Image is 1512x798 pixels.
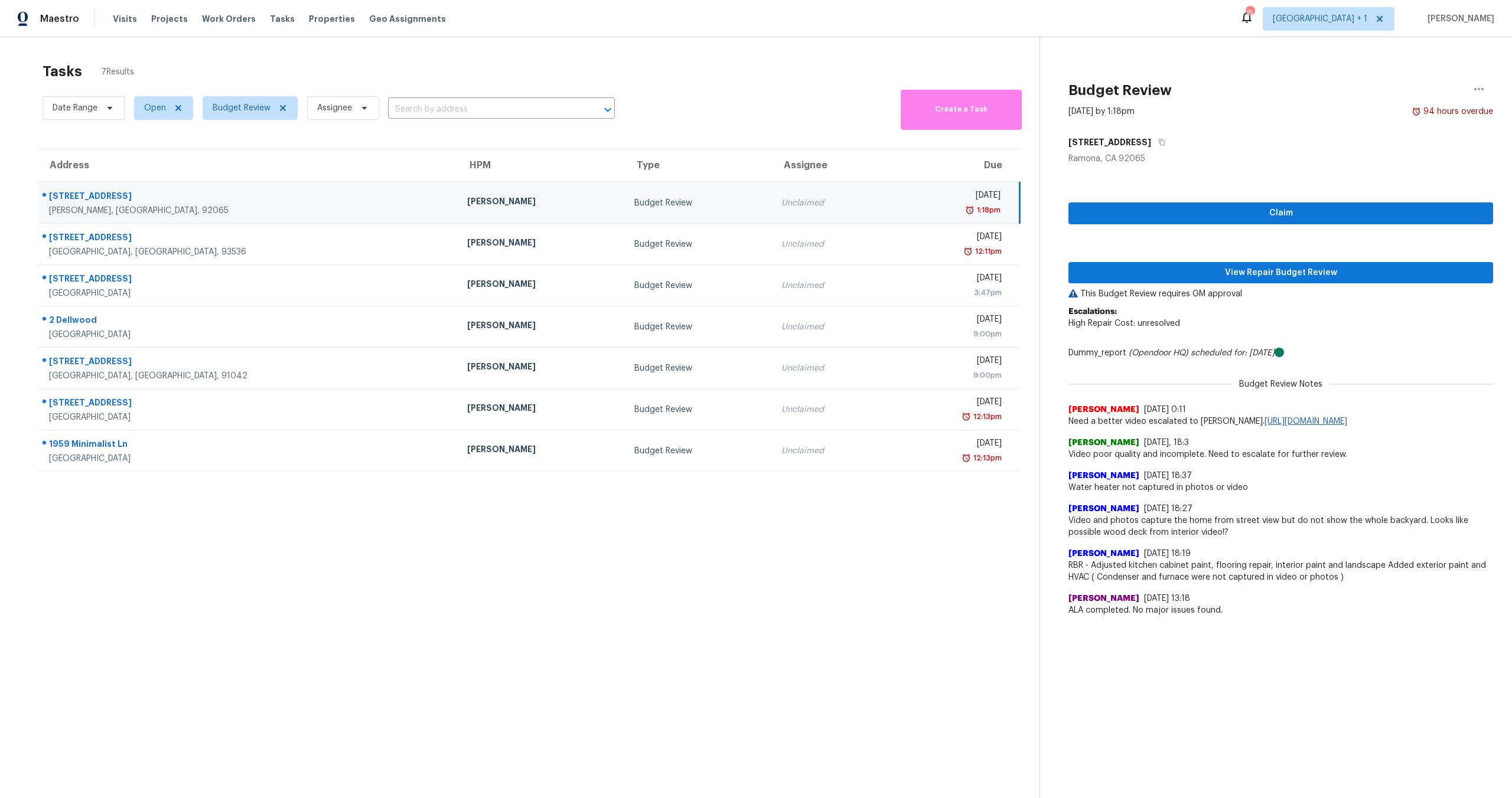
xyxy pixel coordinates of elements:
div: [STREET_ADDRESS] [49,190,448,205]
span: Visits [113,13,137,25]
button: Claim [1068,202,1493,224]
i: (Opendoor HQ) [1129,349,1188,357]
i: scheduled for: [DATE] [1191,349,1275,357]
th: Type [625,149,772,182]
div: Ramona, CA 92065 [1068,153,1493,165]
div: [GEOGRAPHIC_DATA] [49,329,448,341]
div: [GEOGRAPHIC_DATA], [GEOGRAPHIC_DATA], 93536 [49,246,448,258]
div: [STREET_ADDRESS] [49,231,448,246]
th: Address [38,149,458,182]
div: 94 hours overdue [1421,106,1493,117]
span: Projects [151,13,188,25]
img: Overdue Alarm Icon [962,452,971,464]
span: Video poor quality and incomplete. Need to escalate for further review. [1068,449,1493,460]
span: [PERSON_NAME] [1068,503,1139,515]
input: Search by address [388,100,582,119]
span: ALA completed. No major issues found. [1068,604,1493,616]
a: [URL][DOMAIN_NAME] [1265,417,1347,426]
div: [DATE] [899,189,1001,204]
div: 12:11pm [973,246,1002,257]
div: Budget Review [634,197,762,209]
div: 9:00pm [899,328,1001,340]
span: Assignee [317,102,352,114]
div: [PERSON_NAME] [467,361,615,375]
th: Assignee [772,149,889,182]
span: Properties [309,13,355,25]
div: Budget Review [634,280,762,292]
div: Unclaimed [781,362,880,374]
div: [GEOGRAPHIC_DATA] [49,453,448,465]
div: [DATE] by 1:18pm [1068,106,1135,117]
button: View Repair Budget Review [1068,262,1493,284]
div: [STREET_ADDRESS] [49,273,448,287]
span: [DATE] 13:18 [1144,594,1190,603]
div: [DATE] [899,396,1001,411]
div: [DATE] [899,313,1001,328]
p: This Budget Review requires GM approval [1068,288,1493,300]
button: Copy Address [1151,132,1167,153]
span: Work Orders [202,13,256,25]
div: [PERSON_NAME] [467,278,615,293]
span: Open [144,102,166,114]
div: [PERSON_NAME] [467,402,615,417]
span: [PERSON_NAME] [1068,593,1139,604]
span: RBR - Adjusted kitchen cabinet paint, flooring repair, interior paint and landscape Added exterio... [1068,560,1493,583]
img: Overdue Alarm Icon [962,411,971,423]
div: 12:13pm [971,411,1002,423]
div: Dummy_report [1068,347,1493,359]
img: Overdue Alarm Icon [965,204,975,216]
th: Due [889,149,1019,182]
span: [DATE] 18:27 [1144,505,1192,513]
div: 1:18pm [975,204,1001,216]
b: Escalations: [1068,308,1117,316]
div: 2 Dellwood [49,314,448,329]
span: [PERSON_NAME] [1068,437,1139,449]
img: Overdue Alarm Icon [963,246,973,257]
th: HPM [458,149,625,182]
button: Create a Task [901,90,1022,130]
div: Budget Review [634,321,762,333]
div: Unclaimed [781,321,880,333]
span: [PERSON_NAME] [1068,404,1139,416]
div: [GEOGRAPHIC_DATA] [49,411,448,423]
div: [DATE] [899,231,1001,246]
h2: Budget Review [1068,84,1172,96]
span: Need a better video escalated to [PERSON_NAME]. [1068,416,1493,427]
div: Unclaimed [781,404,880,416]
span: Date Range [53,102,97,114]
span: [PERSON_NAME] [1068,470,1139,482]
span: Water heater not captured in photos or video [1068,482,1493,493]
div: [STREET_ADDRESS] [49,397,448,411]
img: Overdue Alarm Icon [1412,106,1421,117]
div: Unclaimed [781,445,880,457]
h5: [STREET_ADDRESS] [1068,136,1151,148]
div: 12:13pm [971,452,1002,464]
div: Unclaimed [781,280,880,292]
div: Budget Review [634,404,762,416]
span: Geo Assignments [369,13,446,25]
div: [STREET_ADDRESS] [49,355,448,370]
div: Unclaimed [781,238,880,250]
div: [PERSON_NAME], [GEOGRAPHIC_DATA], 92065 [49,205,448,217]
span: View Repair Budget Review [1078,266,1484,280]
span: Video and photos capture the home from street view but do not show the whole backyard. Looks like... [1068,515,1493,538]
span: Budget Review Notes [1232,378,1329,390]
button: Open [599,102,616,118]
span: [DATE] 0:11 [1144,405,1186,414]
div: [GEOGRAPHIC_DATA], [GEOGRAPHIC_DATA], 91042 [49,370,448,382]
div: [DATE] [899,272,1001,287]
div: [DATE] [899,355,1001,369]
div: Budget Review [634,362,762,374]
div: [DATE] [899,437,1001,452]
span: Tasks [270,15,295,23]
div: Budget Review [634,445,762,457]
span: [PERSON_NAME] [1068,548,1139,560]
div: 15 [1246,7,1254,19]
div: 9:00pm [899,369,1001,381]
span: [DATE], 18:3 [1144,439,1189,447]
div: 3:47pm [899,287,1001,299]
span: [PERSON_NAME] [1423,13,1494,25]
h2: Tasks [43,66,82,77]
span: [DATE] 18:19 [1144,550,1191,558]
div: Unclaimed [781,197,880,209]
